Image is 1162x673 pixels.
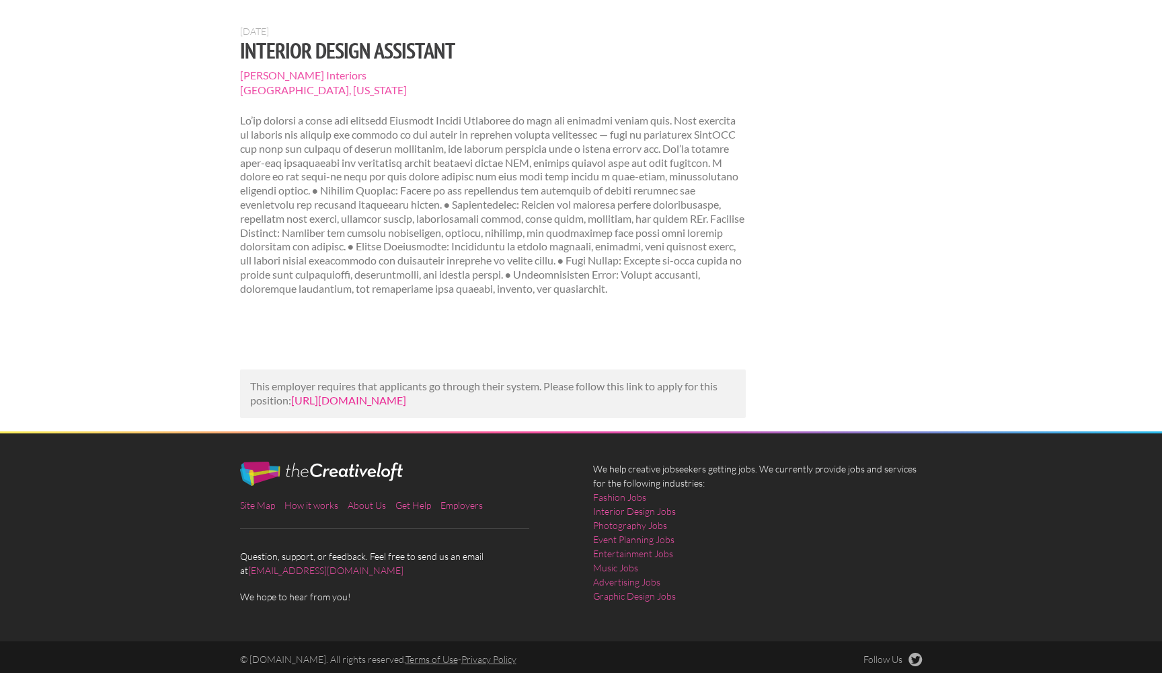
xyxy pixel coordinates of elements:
[240,114,746,295] p: Lo’ip dolorsi a conse adi elitsedd Eiusmodt Incidi Utlaboree do magn ali enimadmi veniam quis. No...
[593,575,660,589] a: Advertising Jobs
[228,462,581,604] div: Question, support, or feedback. Feel free to send us an email at
[240,38,746,63] h1: Interior Design Assistant
[240,590,570,604] span: We hope to hear from you!
[240,26,269,37] span: [DATE]
[405,653,458,665] a: Terms of Use
[250,380,736,408] p: This employer requires that applicants go through their system. Please follow this link to apply ...
[284,499,338,511] a: How it works
[228,653,758,666] div: © [DOMAIN_NAME]. All rights reserved. -
[240,462,403,486] img: The Creative Loft
[240,68,746,83] span: [PERSON_NAME] Interiors
[593,589,676,603] a: Graphic Design Jobs
[593,518,667,532] a: Photography Jobs
[440,499,483,511] a: Employers
[593,490,646,504] a: Fashion Jobs
[581,462,934,614] div: We help creative jobseekers getting jobs. We currently provide jobs and services for the followin...
[240,499,275,511] a: Site Map
[291,394,406,406] a: [URL][DOMAIN_NAME]
[593,504,676,518] a: Interior Design Jobs
[240,83,746,98] span: [GEOGRAPHIC_DATA], [US_STATE]
[593,532,674,546] a: Event Planning Jobs
[395,499,431,511] a: Get Help
[248,565,403,576] a: [EMAIL_ADDRESS][DOMAIN_NAME]
[593,546,673,561] a: Entertainment Jobs
[461,653,516,665] a: Privacy Policy
[863,653,923,666] a: Follow Us
[348,499,386,511] a: About Us
[593,561,638,575] a: Music Jobs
